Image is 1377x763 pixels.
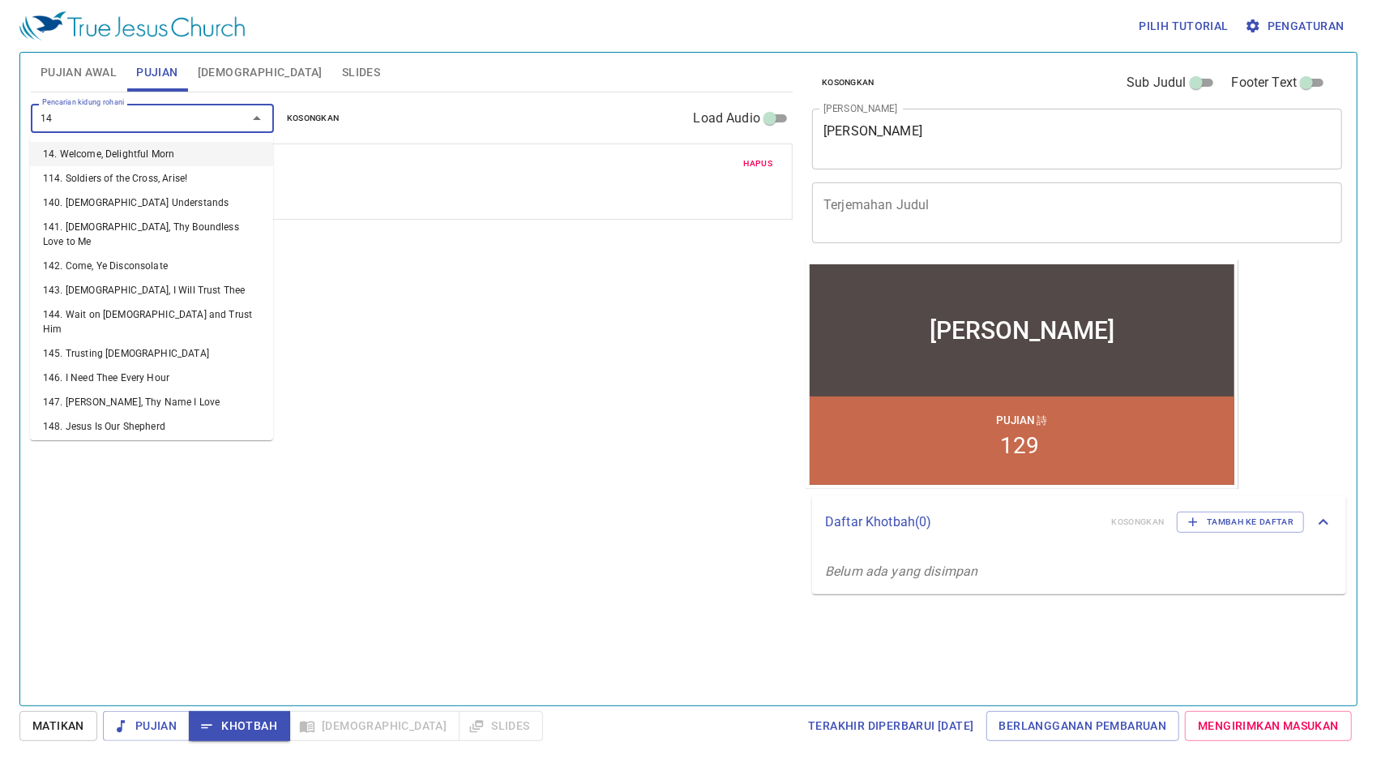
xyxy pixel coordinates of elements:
[1132,11,1235,41] button: Pilih tutorial
[822,75,875,90] span: Kosongkan
[802,711,980,741] a: Terakhir Diperbarui [DATE]
[1198,716,1339,736] span: Mengirimkan Masukan
[812,73,884,92] button: Kosongkan
[808,716,973,736] span: Terakhir Diperbarui [DATE]
[823,123,1331,154] textarea: [PERSON_NAME]
[30,390,273,414] li: 147. [PERSON_NAME], Thy Name I Love
[30,166,273,191] li: 114. Soldiers of the Cross, Arise!
[19,11,245,41] img: True Jesus Church
[41,62,117,83] span: Pujian Awal
[825,512,1099,532] p: Daftar Khotbah ( 0 )
[1127,73,1186,92] span: Sub Judul
[1139,16,1229,36] span: Pilih tutorial
[1177,512,1304,533] button: Tambah ke Daftar
[744,156,773,171] span: Hapus
[198,62,323,83] span: [DEMOGRAPHIC_DATA]
[287,111,340,126] span: Kosongkan
[32,716,84,736] span: Matikan
[30,215,273,254] li: 141. [DEMOGRAPHIC_DATA], Thy Boundless Love to Me
[30,366,273,390] li: 146. I Need Thee Every Hour
[116,716,177,736] span: Pujian
[103,711,190,741] button: Pujian
[1242,11,1351,41] button: Pengaturan
[30,191,273,215] li: 140. [DEMOGRAPHIC_DATA] Understands
[136,62,177,83] span: Pujian
[277,109,349,128] button: Kosongkan
[694,109,761,128] span: Load Audio
[30,341,273,366] li: 145. Trusting [DEMOGRAPHIC_DATA]
[189,711,290,741] button: Khotbah
[30,278,273,302] li: 143. [DEMOGRAPHIC_DATA], I Will Trust Thee
[30,302,273,341] li: 144. Wait on [DEMOGRAPHIC_DATA] and Trust Him
[986,711,1180,741] a: Berlangganan Pembaruan
[734,154,783,174] button: Hapus
[30,142,273,166] li: 14. Welcome, Delightful Morn
[202,716,277,736] span: Khotbah
[1187,515,1294,529] span: Tambah ke Daftar
[1248,16,1345,36] span: Pengaturan
[246,107,268,130] button: Close
[1232,73,1298,92] span: Footer Text
[812,495,1346,549] div: Daftar Khotbah(0)KosongkanTambah ke Daftar
[999,716,1167,736] span: Berlangganan Pembaruan
[30,414,273,439] li: 148. Jesus Is Our Shepherd
[30,439,273,463] li: 149. Leaning on the Everlasting Arms
[1185,711,1352,741] a: Mengirimkan Masukan
[806,260,1238,489] iframe: from-child
[825,564,977,579] i: Belum ada yang disimpan
[342,62,380,83] span: Slides
[19,711,97,741] button: Matikan
[30,254,273,278] li: 142. Come, Ye Disconsolate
